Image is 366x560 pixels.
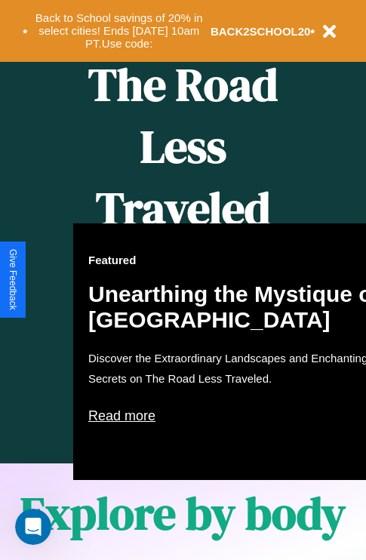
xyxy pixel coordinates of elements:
div: Give Feedback [8,249,18,310]
iframe: Intercom live chat [15,509,51,545]
button: Back to School savings of 20% in select cities! Ends [DATE] 10am PT.Use code: [28,8,211,54]
b: BACK2SCHOOL20 [211,25,311,38]
h1: Explore by body [20,482,346,544]
h1: The Road Less Traveled [73,54,293,240]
